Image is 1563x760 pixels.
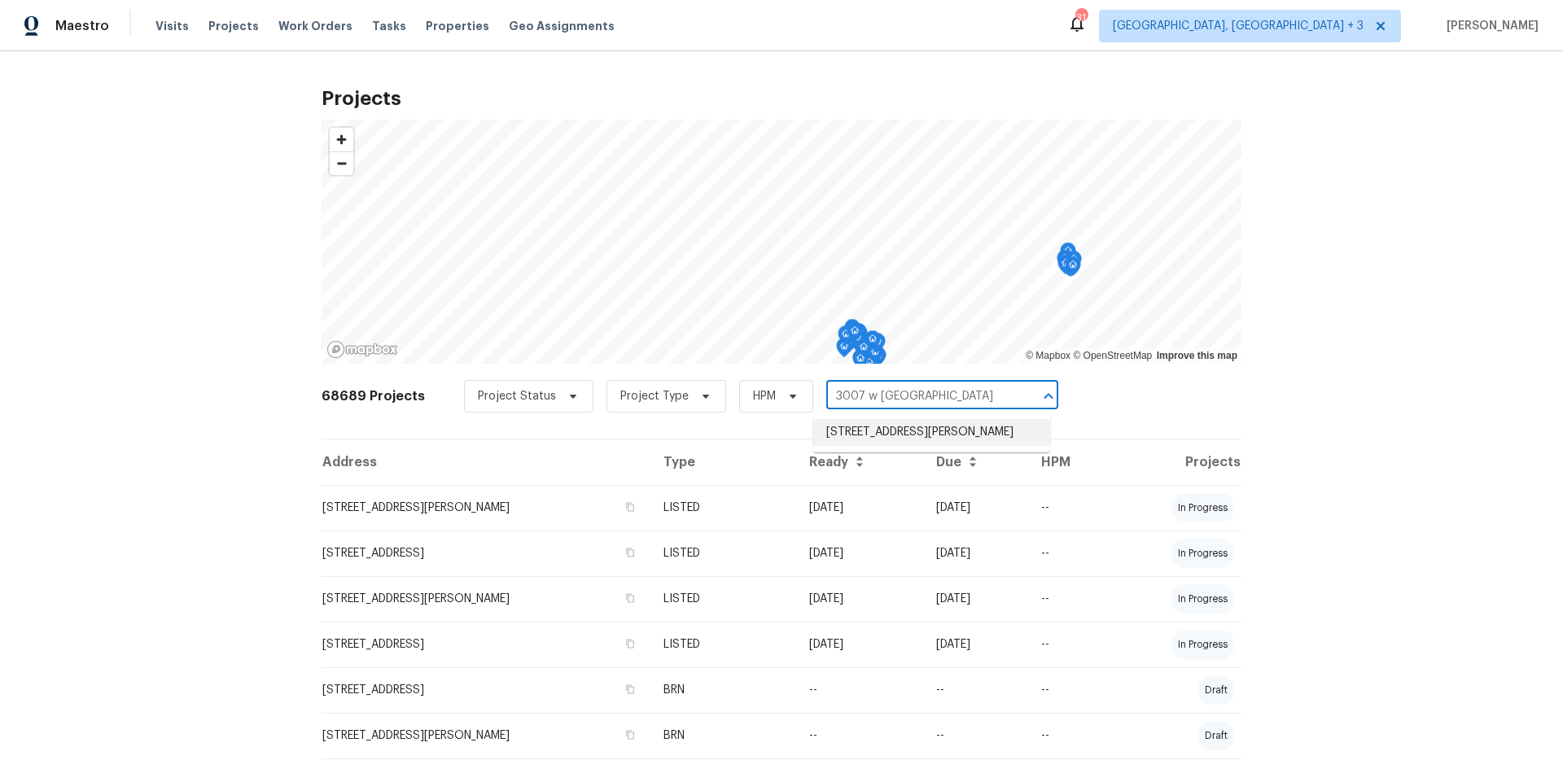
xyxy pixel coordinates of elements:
div: Map marker [856,339,872,364]
td: -- [923,713,1028,758]
td: [STREET_ADDRESS] [322,531,650,576]
div: Map marker [844,319,860,344]
span: [PERSON_NAME] [1440,18,1539,34]
td: -- [1028,667,1113,713]
td: BRN [650,713,797,758]
div: in progress [1171,630,1234,659]
button: Copy Address [623,500,637,514]
th: Projects [1113,439,1241,485]
td: [DATE] [923,485,1028,531]
div: in progress [1171,539,1234,568]
td: [DATE] [923,622,1028,667]
span: Zoom out [330,152,353,175]
td: [DATE] [796,622,922,667]
div: Map marker [865,330,881,356]
td: -- [1028,713,1113,758]
button: Copy Address [623,636,637,651]
th: HPM [1028,439,1113,485]
td: -- [796,713,922,758]
td: LISTED [650,531,797,576]
button: Close [1037,385,1060,408]
div: 31 [1075,10,1087,26]
div: Map marker [852,350,869,375]
td: [STREET_ADDRESS] [322,622,650,667]
div: Map marker [1060,242,1076,268]
div: in progress [1171,493,1234,522]
span: [GEOGRAPHIC_DATA], [GEOGRAPHIC_DATA] + 3 [1113,18,1364,34]
td: -- [1028,576,1113,622]
td: [DATE] [796,531,922,576]
button: Copy Address [623,682,637,697]
div: draft [1198,721,1234,750]
span: Maestro [55,18,109,34]
td: LISTED [650,485,797,531]
th: Type [650,439,797,485]
td: -- [923,667,1028,713]
span: Visits [155,18,189,34]
input: Search projects [826,384,1013,409]
td: BRN [650,667,797,713]
div: Map marker [838,325,854,351]
td: LISTED [650,576,797,622]
span: Projects [208,18,259,34]
td: -- [1028,485,1113,531]
a: OpenStreetMap [1073,350,1152,361]
button: Zoom in [330,128,353,151]
th: Ready [796,439,922,485]
button: Copy Address [623,545,637,560]
div: Map marker [1066,251,1082,276]
td: [STREET_ADDRESS] [322,667,650,713]
div: in progress [1171,584,1234,614]
div: Map marker [836,338,852,363]
td: [STREET_ADDRESS][PERSON_NAME] [322,485,650,531]
div: Map marker [1057,250,1073,275]
span: Properties [426,18,489,34]
div: Map marker [1057,255,1074,280]
td: [STREET_ADDRESS][PERSON_NAME] [322,576,650,622]
li: [STREET_ADDRESS][PERSON_NAME] [813,419,1050,446]
td: [DATE] [923,531,1028,576]
button: Copy Address [623,591,637,605]
td: -- [796,667,922,713]
span: HPM [753,388,776,404]
span: Project Type [620,388,689,404]
span: Tasks [372,20,406,32]
td: LISTED [650,622,797,667]
td: -- [1028,531,1113,576]
a: Improve this map [1157,350,1237,361]
div: Map marker [1058,248,1075,273]
td: -- [1028,622,1113,667]
h2: Projects [322,90,1241,107]
div: Map marker [847,322,863,347]
span: Work Orders [278,18,352,34]
a: Mapbox homepage [326,340,398,359]
button: Copy Address [623,727,637,742]
div: draft [1198,675,1234,705]
td: [DATE] [923,576,1028,622]
span: Project Status [478,388,556,404]
button: Zoom out [330,151,353,175]
div: Map marker [1065,256,1081,282]
canvas: Map [322,120,1241,364]
td: [STREET_ADDRESS][PERSON_NAME] [322,713,650,758]
th: Address [322,439,650,485]
span: Geo Assignments [509,18,615,34]
td: [DATE] [796,485,922,531]
td: [DATE] [796,576,922,622]
h2: 68689 Projects [322,388,425,404]
th: Due [923,439,1028,485]
a: Mapbox [1026,350,1070,361]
